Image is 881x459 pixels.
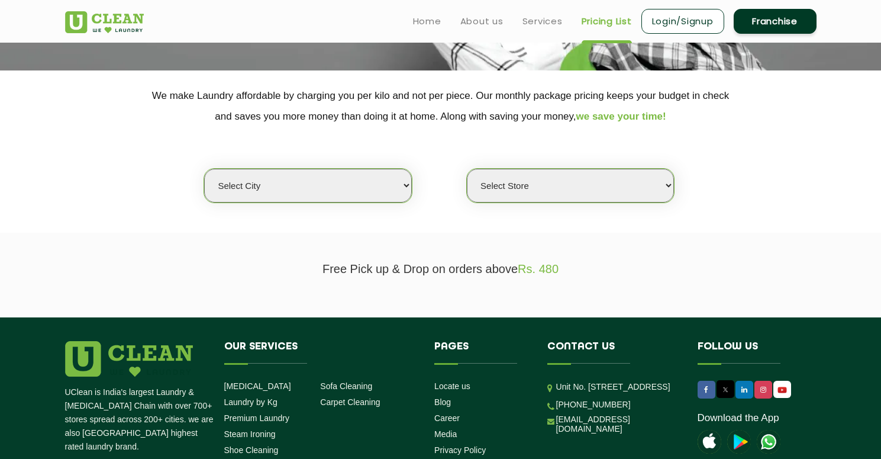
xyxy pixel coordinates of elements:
[522,14,563,28] a: Services
[224,413,290,423] a: Premium Laundry
[224,341,417,364] h4: Our Services
[556,400,631,409] a: [PHONE_NUMBER]
[547,341,680,364] h4: Contact us
[727,430,751,454] img: playstoreicon.png
[734,9,817,34] a: Franchise
[224,445,279,455] a: Shoe Cleaning
[224,429,276,439] a: Steam Ironing
[320,381,372,391] a: Sofa Cleaning
[434,397,451,407] a: Blog
[434,341,530,364] h4: Pages
[556,415,680,434] a: [EMAIL_ADDRESS][DOMAIN_NAME]
[224,381,291,391] a: [MEDICAL_DATA]
[556,380,680,394] p: Unit No. [STREET_ADDRESS]
[460,14,504,28] a: About us
[698,430,721,454] img: apple-icon.png
[434,381,470,391] a: Locate us
[641,9,724,34] a: Login/Signup
[576,111,666,122] span: we save your time!
[224,397,277,407] a: Laundry by Kg
[582,14,632,28] a: Pricing List
[65,386,215,454] p: UClean is India's largest Laundry & [MEDICAL_DATA] Chain with over 700+ stores spread across 200+...
[434,413,460,423] a: Career
[774,384,790,396] img: UClean Laundry and Dry Cleaning
[434,429,457,439] a: Media
[757,430,780,454] img: UClean Laundry and Dry Cleaning
[698,412,779,424] a: Download the App
[434,445,486,455] a: Privacy Policy
[65,11,144,33] img: UClean Laundry and Dry Cleaning
[518,262,559,275] span: Rs. 480
[698,341,802,364] h4: Follow us
[65,262,817,276] p: Free Pick up & Drop on orders above
[320,397,380,407] a: Carpet Cleaning
[65,341,193,377] img: logo.png
[65,85,817,127] p: We make Laundry affordable by charging you per kilo and not per piece. Our monthly package pricin...
[413,14,441,28] a: Home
